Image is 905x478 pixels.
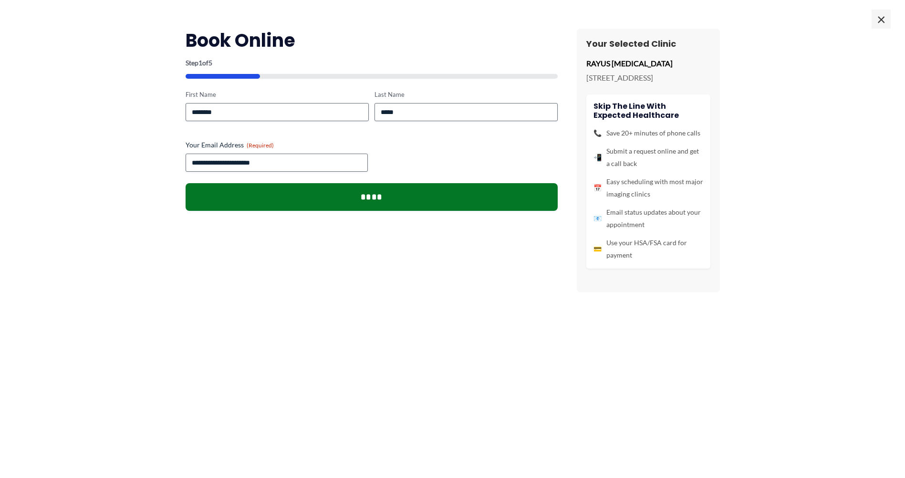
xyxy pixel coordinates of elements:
p: RAYUS [MEDICAL_DATA] [586,56,710,71]
span: 5 [208,59,212,67]
li: Use your HSA/FSA card for payment [593,237,703,261]
span: 1 [198,59,202,67]
p: [STREET_ADDRESS] [586,71,710,85]
span: 📞 [593,127,602,139]
span: 💳 [593,243,602,255]
li: Submit a request online and get a call back [593,145,703,170]
p: Step of [186,60,558,66]
label: Your Email Address [186,140,558,150]
li: Easy scheduling with most major imaging clinics [593,176,703,200]
h3: Your Selected Clinic [586,38,710,49]
li: Email status updates about your appointment [593,206,703,231]
label: Last Name [374,90,558,99]
span: 📧 [593,212,602,225]
h2: Book Online [186,29,558,52]
span: × [872,10,891,29]
li: Save 20+ minutes of phone calls [593,127,703,139]
label: First Name [186,90,369,99]
h4: Skip the line with Expected Healthcare [593,102,703,120]
span: (Required) [247,142,274,149]
span: 📅 [593,182,602,194]
span: 📲 [593,151,602,164]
